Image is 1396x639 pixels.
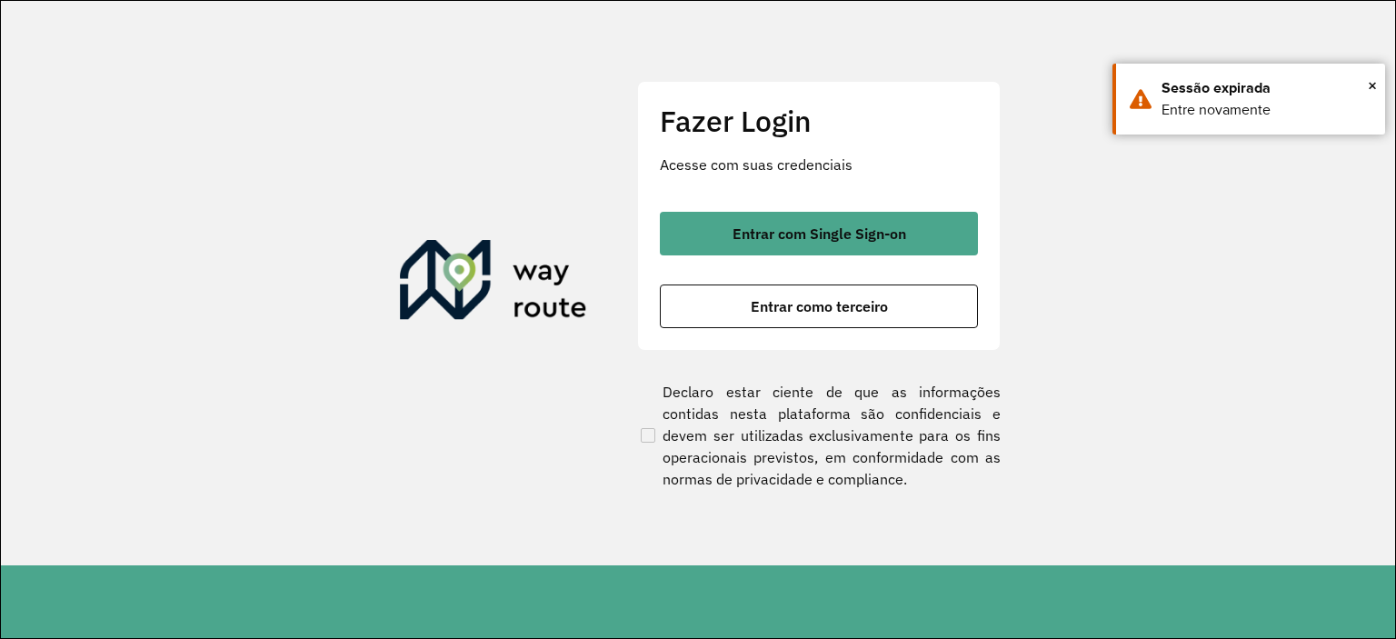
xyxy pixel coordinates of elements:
h2: Fazer Login [660,104,978,138]
button: button [660,285,978,328]
img: Roteirizador AmbevTech [400,240,587,327]
div: Sessão expirada [1162,77,1371,99]
span: Entrar com Single Sign-on [733,226,906,241]
button: button [660,212,978,255]
span: × [1368,72,1377,99]
button: Close [1368,72,1377,99]
span: Entrar como terceiro [751,299,888,314]
label: Declaro estar ciente de que as informações contidas nesta plataforma são confidenciais e devem se... [637,381,1001,490]
p: Acesse com suas credenciais [660,154,978,175]
div: Entre novamente [1162,99,1371,121]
